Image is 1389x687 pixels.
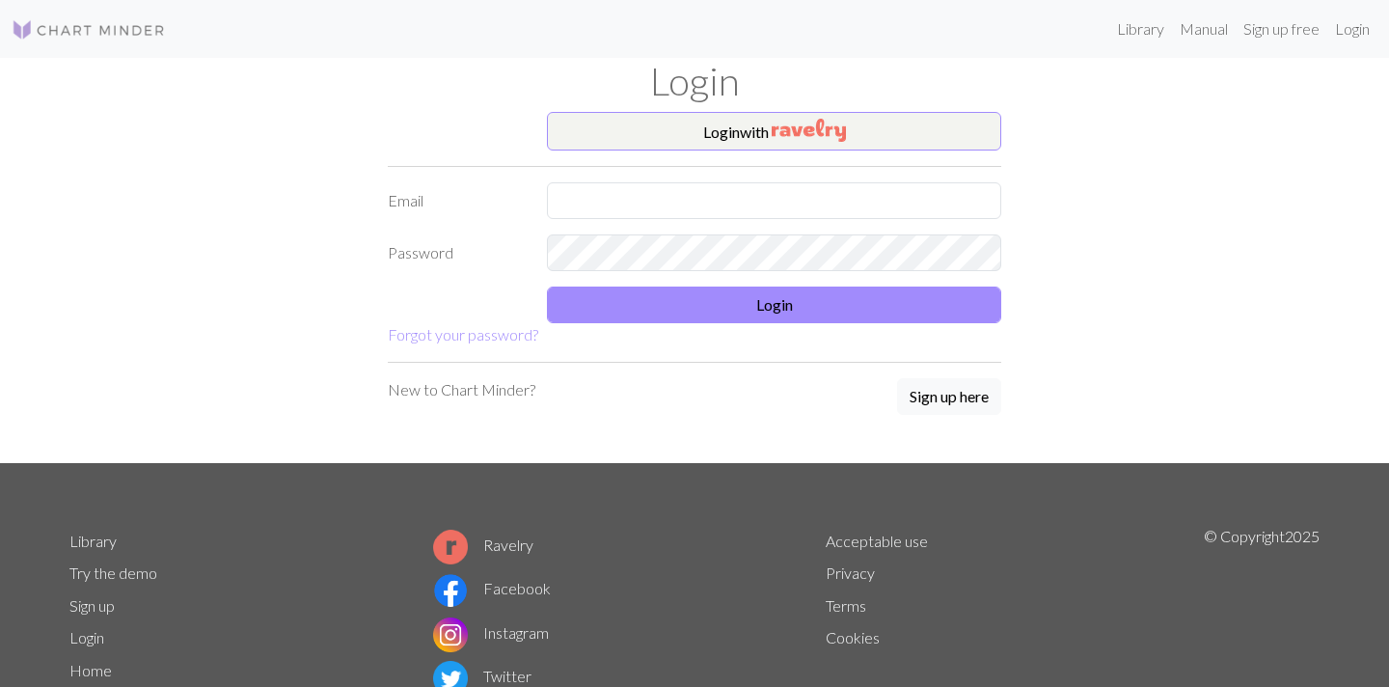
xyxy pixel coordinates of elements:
button: Loginwith [547,112,1001,151]
label: Password [376,234,535,271]
a: Terms [826,596,866,615]
a: Login [1327,10,1377,48]
a: Sign up free [1236,10,1327,48]
a: Privacy [826,563,875,582]
a: Facebook [433,579,551,597]
a: Twitter [433,667,531,685]
a: Instagram [433,623,549,642]
a: Sign up [69,596,115,615]
a: Sign up here [897,378,1001,417]
img: Ravelry [772,119,846,142]
img: Logo [12,18,166,41]
h1: Login [58,58,1331,104]
img: Facebook logo [433,573,468,608]
a: Login [69,628,104,646]
a: Forgot your password? [388,325,538,343]
button: Sign up here [897,378,1001,415]
a: Acceptable use [826,532,928,550]
a: Library [69,532,117,550]
a: Try the demo [69,563,157,582]
a: Ravelry [433,536,533,554]
img: Instagram logo [433,618,468,652]
label: Email [376,182,535,219]
p: New to Chart Minder? [388,378,535,401]
a: Library [1109,10,1172,48]
img: Ravelry logo [433,530,468,564]
a: Cookies [826,628,880,646]
button: Login [547,287,1001,323]
a: Home [69,661,112,679]
a: Manual [1172,10,1236,48]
